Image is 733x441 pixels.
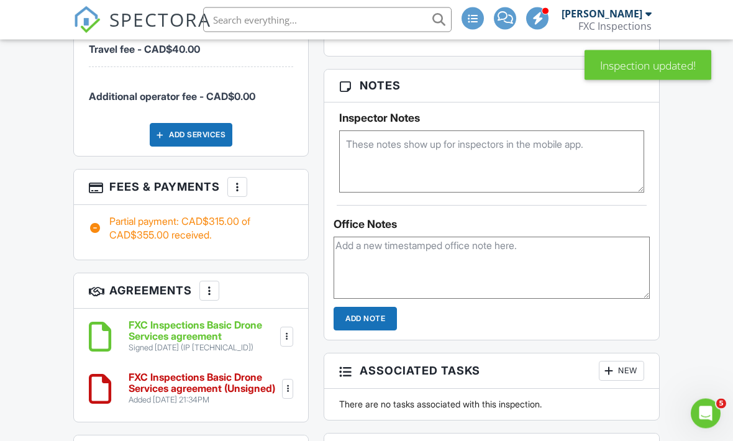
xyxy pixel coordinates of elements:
a: FXC Inspections Basic Drone Services agreement Signed [DATE] (IP [TECHNICAL_ID]) [129,321,278,353]
h6: FXC Inspections Basic Drone Services agreement (Unsigned) [129,373,280,394]
div: FXC Inspections [578,20,652,32]
h3: Fees & Payments [74,170,308,206]
div: Add Services [150,124,232,147]
h3: Agreements [74,274,308,309]
input: Search everything... [203,7,452,32]
li: Manual fee: Additional operator fee [89,68,293,114]
div: Partial payment: CAD$315.00 of CAD$355.00 received. [89,215,293,243]
h3: Notes [324,70,659,102]
iframe: Intercom live chat [691,399,721,429]
div: There are no tasks associated with this inspection. [332,399,652,411]
div: [PERSON_NAME] [562,7,642,20]
div: Office Notes [334,219,650,231]
img: The Best Home Inspection Software - Spectora [73,6,101,34]
div: New [599,361,644,381]
h5: Inspector Notes [339,112,644,125]
span: 5 [716,399,726,409]
div: Added [DATE] 21:34PM [129,396,280,406]
a: SPECTORA [73,17,211,43]
a: FXC Inspections Basic Drone Services agreement (Unsigned) Added [DATE] 21:34PM [129,373,280,406]
h6: FXC Inspections Basic Drone Services agreement [129,321,278,342]
span: Associated Tasks [360,363,480,380]
div: Signed [DATE] (IP [TECHNICAL_ID]) [129,343,278,353]
span: Additional operator fee - CAD$0.00 [89,91,255,103]
div: Inspection updated! [585,50,711,80]
input: Add Note [334,307,397,331]
span: SPECTORA [109,6,211,32]
span: Travel fee - CAD$40.00 [89,43,200,56]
